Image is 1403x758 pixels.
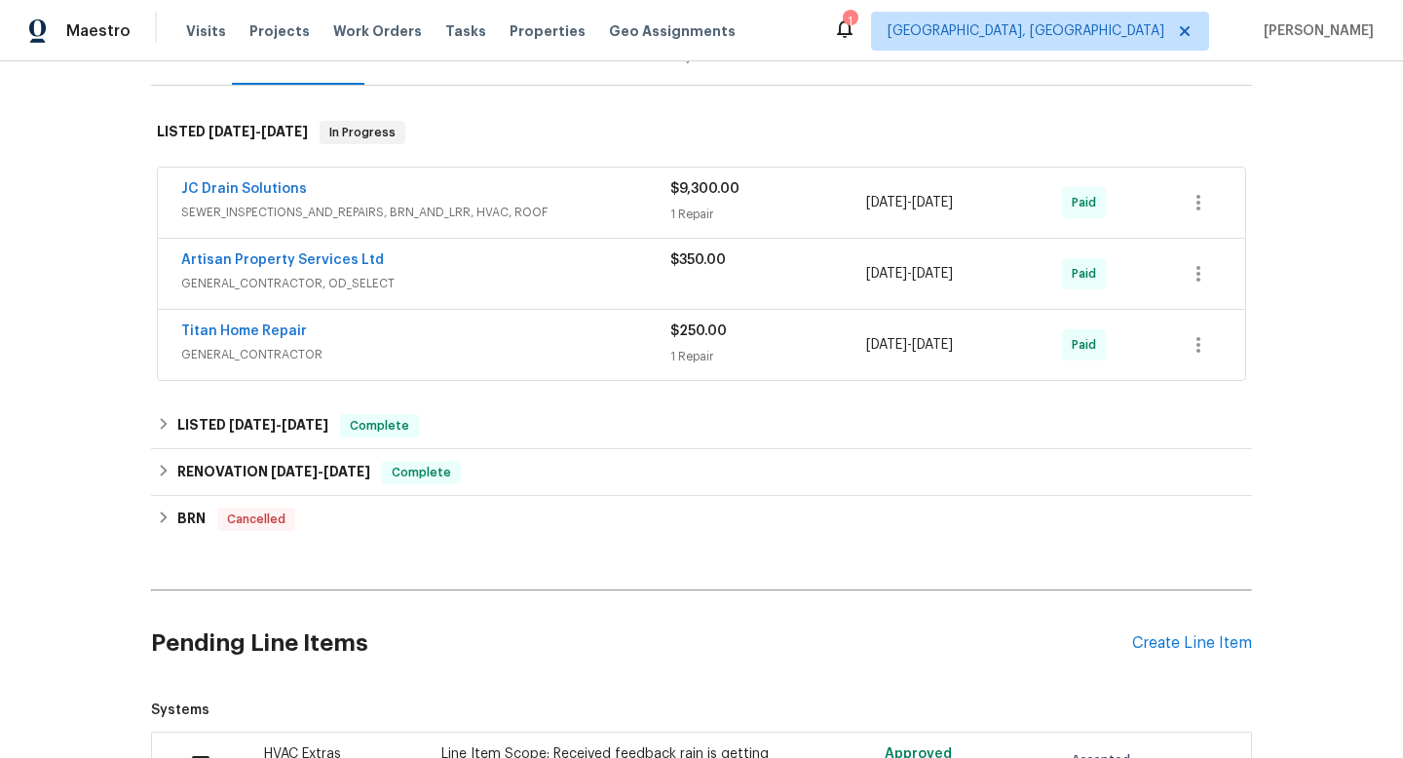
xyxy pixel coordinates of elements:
span: [DATE] [209,125,255,138]
span: - [866,193,953,212]
span: [DATE] [323,465,370,478]
span: [DATE] [912,196,953,209]
span: Systems [151,701,1252,720]
div: LISTED [DATE]-[DATE]In Progress [151,101,1252,164]
span: [PERSON_NAME] [1256,21,1374,41]
span: - [271,465,370,478]
span: Geo Assignments [609,21,736,41]
h6: RENOVATION [177,461,370,484]
span: [DATE] [261,125,308,138]
span: Visits [186,21,226,41]
span: GENERAL_CONTRACTOR [181,345,670,364]
span: $9,300.00 [670,182,739,196]
span: [DATE] [912,338,953,352]
div: 1 Repair [670,347,866,366]
span: Maestro [66,21,131,41]
span: Complete [384,463,459,482]
span: - [229,418,328,432]
span: [DATE] [866,267,907,281]
div: 1 Repair [670,205,866,224]
span: - [866,264,953,284]
span: Paid [1072,264,1104,284]
span: [DATE] [282,418,328,432]
span: Complete [342,416,417,436]
span: [DATE] [229,418,276,432]
h2: Pending Line Items [151,598,1132,689]
span: - [866,335,953,355]
a: Titan Home Repair [181,324,307,338]
span: [DATE] [912,267,953,281]
div: 1 [843,12,856,31]
h6: LISTED [177,414,328,437]
span: [DATE] [866,338,907,352]
span: SEWER_INSPECTIONS_AND_REPAIRS, BRN_AND_LRR, HVAC, ROOF [181,203,670,222]
span: Tasks [445,24,486,38]
span: [GEOGRAPHIC_DATA], [GEOGRAPHIC_DATA] [888,21,1164,41]
span: [DATE] [271,465,318,478]
div: BRN Cancelled [151,496,1252,543]
span: Cancelled [219,510,293,529]
div: LISTED [DATE]-[DATE]Complete [151,402,1252,449]
div: RENOVATION [DATE]-[DATE]Complete [151,449,1252,496]
span: $250.00 [670,324,727,338]
span: Paid [1072,193,1104,212]
a: JC Drain Solutions [181,182,307,196]
span: $350.00 [670,253,726,267]
span: GENERAL_CONTRACTOR, OD_SELECT [181,274,670,293]
span: - [209,125,308,138]
h6: BRN [177,508,206,531]
span: Projects [249,21,310,41]
span: Work Orders [333,21,422,41]
span: Paid [1072,335,1104,355]
h6: LISTED [157,121,308,144]
a: Artisan Property Services Ltd [181,253,384,267]
div: Create Line Item [1132,634,1252,653]
span: [DATE] [866,196,907,209]
span: In Progress [322,123,403,142]
span: Properties [510,21,586,41]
